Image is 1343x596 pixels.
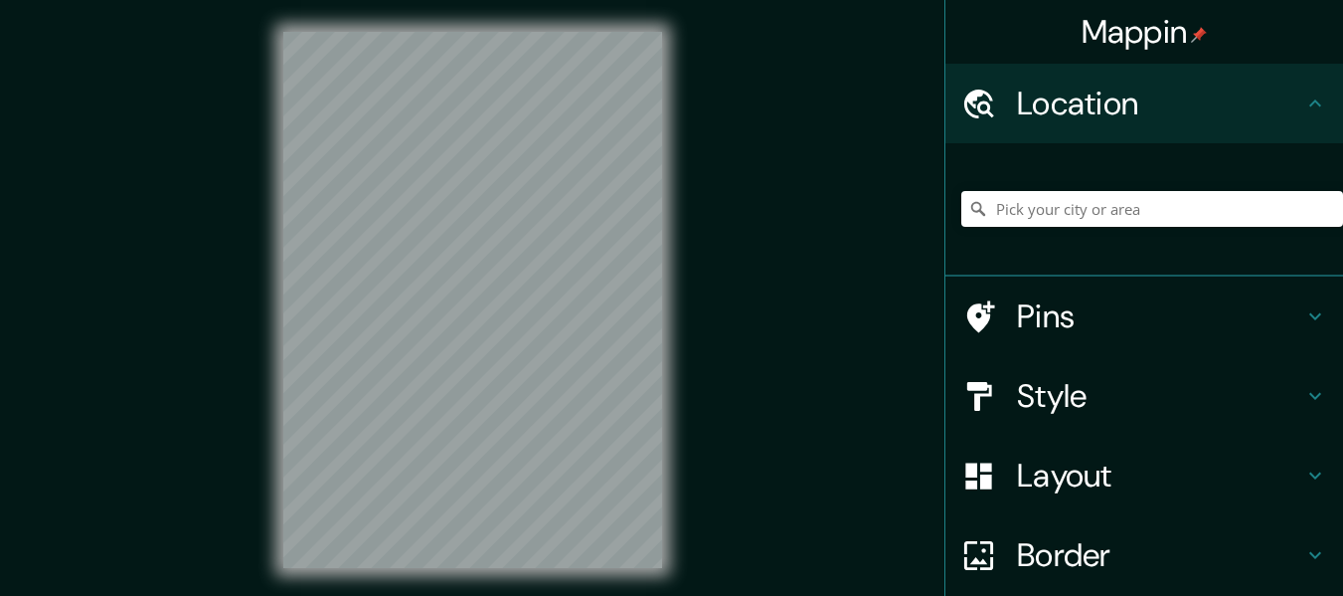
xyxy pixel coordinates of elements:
[283,32,662,568] canvas: Map
[945,277,1343,356] div: Pins
[1017,84,1303,123] h4: Location
[1191,27,1207,43] img: pin-icon.png
[945,64,1343,143] div: Location
[945,436,1343,515] div: Layout
[961,191,1343,227] input: Pick your city or area
[1017,297,1303,336] h4: Pins
[1082,12,1208,52] h4: Mappin
[945,356,1343,436] div: Style
[1017,456,1303,496] h4: Layout
[945,515,1343,595] div: Border
[1017,535,1303,575] h4: Border
[1017,376,1303,416] h4: Style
